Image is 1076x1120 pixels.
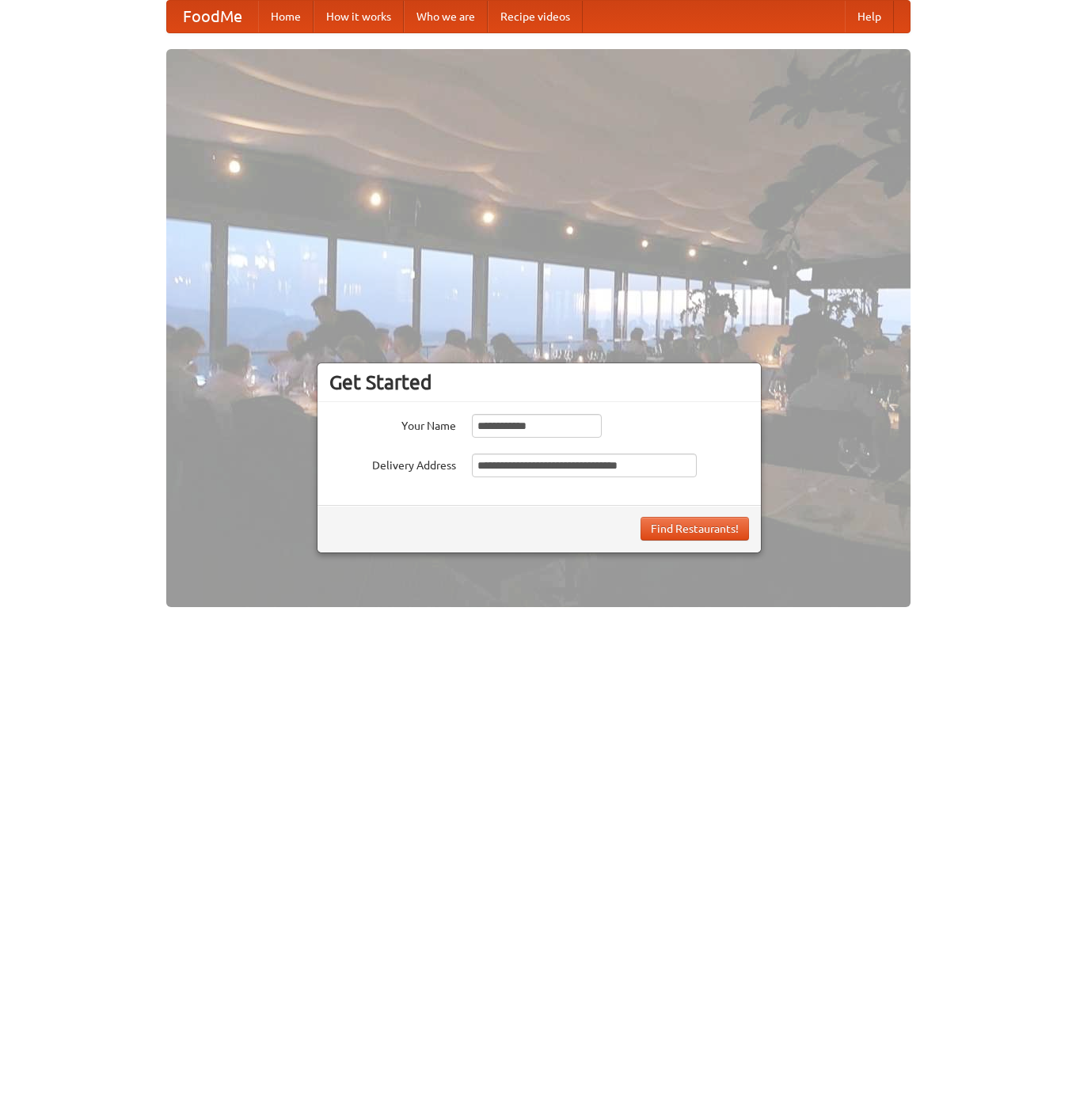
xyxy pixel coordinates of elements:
a: Who we are [404,1,488,32]
button: Find Restaurants! [641,517,749,541]
a: Help [845,1,894,32]
label: Delivery Address [329,454,456,473]
a: Home [258,1,314,32]
a: Recipe videos [488,1,583,32]
a: FoodMe [167,1,258,32]
h3: Get Started [329,370,749,394]
label: Your Name [329,414,456,434]
a: How it works [314,1,404,32]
